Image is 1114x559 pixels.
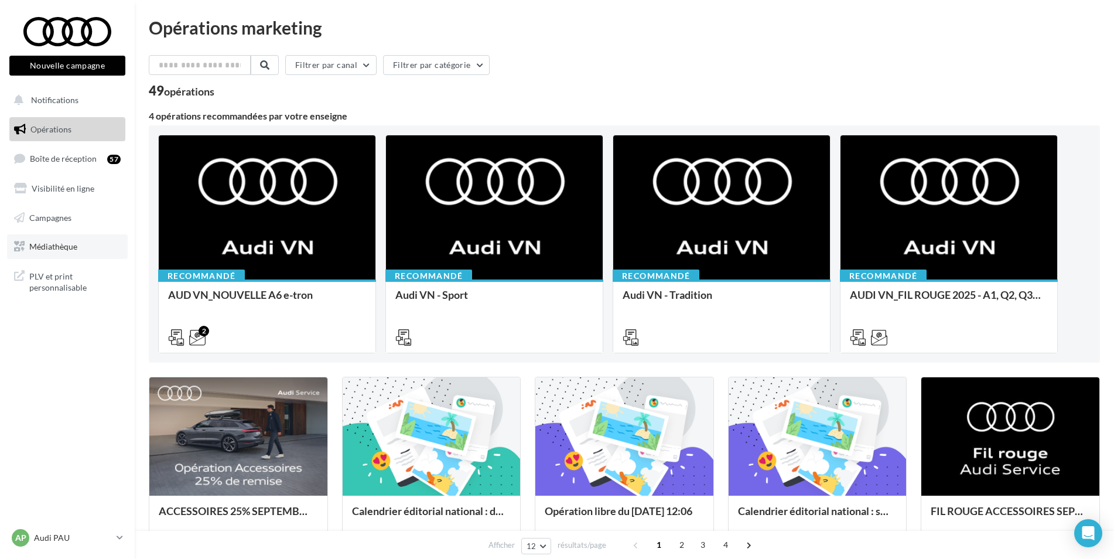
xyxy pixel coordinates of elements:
span: Notifications [31,95,78,105]
button: Filtrer par catégorie [383,55,490,75]
span: Médiathèque [29,241,77,251]
a: Visibilité en ligne [7,176,128,201]
div: ACCESSOIRES 25% SEPTEMBRE - AUDI SERVICE [159,505,318,529]
div: 49 [149,84,214,97]
span: AP [15,532,26,544]
span: 3 [693,536,712,554]
div: Recommandé [158,270,245,282]
a: Campagnes [7,206,128,230]
div: FIL ROUGE ACCESSOIRES SEPTEMBRE - AUDI SERVICE [931,505,1090,529]
div: Recommandé [613,270,699,282]
div: opérations [164,86,214,97]
p: Audi PAU [34,532,112,544]
div: Audi VN - Tradition [623,289,821,312]
div: 57 [107,155,121,164]
span: PLV et print personnalisable [29,268,121,294]
div: Open Intercom Messenger [1074,519,1102,547]
div: Calendrier éditorial national : du 02.09 au 08.09 [352,505,511,529]
div: Calendrier éditorial national : semaine du 25.08 au 31.08 [738,505,897,529]
span: 4 [716,536,735,554]
button: Nouvelle campagne [9,56,125,76]
div: Audi VN - Sport [395,289,593,312]
span: Campagnes [29,212,71,222]
div: Recommandé [840,270,927,282]
span: 2 [672,536,691,554]
a: AP Audi PAU [9,527,125,549]
button: Notifications [7,88,123,113]
span: 12 [527,541,537,551]
span: Afficher [488,540,515,551]
div: 2 [199,326,209,336]
a: Boîte de réception57 [7,146,128,171]
span: résultats/page [558,540,606,551]
a: PLV et print personnalisable [7,264,128,298]
div: Opérations marketing [149,19,1100,36]
a: Opérations [7,117,128,142]
button: Filtrer par canal [285,55,377,75]
div: Recommandé [385,270,472,282]
div: 4 opérations recommandées par votre enseigne [149,111,1100,121]
span: Visibilité en ligne [32,183,94,193]
a: Médiathèque [7,234,128,259]
span: Opérations [30,124,71,134]
div: AUDI VN_FIL ROUGE 2025 - A1, Q2, Q3, Q5 et Q4 e-tron [850,289,1048,312]
div: AUD VN_NOUVELLE A6 e-tron [168,289,366,312]
span: Boîte de réception [30,154,97,163]
span: 1 [650,536,668,554]
div: Opération libre du [DATE] 12:06 [545,505,704,529]
button: 12 [521,538,551,554]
